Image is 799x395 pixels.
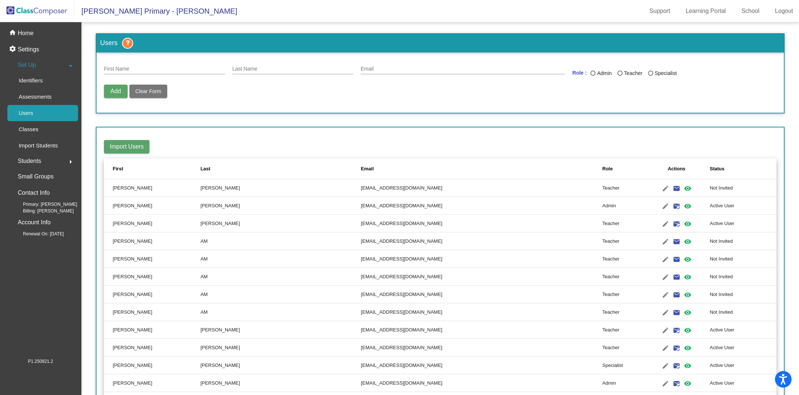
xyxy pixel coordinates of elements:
button: Import Users [104,140,150,153]
input: Last Name [232,66,353,72]
div: Teacher [623,69,643,77]
td: Not Invited [710,303,776,321]
td: Specialist [602,357,643,374]
span: Billing: [PERSON_NAME] [11,208,74,214]
td: AM [200,232,361,250]
td: AM [200,303,361,321]
div: Admin [596,69,612,77]
td: [PERSON_NAME] [104,179,200,197]
span: Students [18,156,41,166]
div: Role [602,165,613,173]
td: Active User [710,215,776,232]
td: [PERSON_NAME] [200,357,361,374]
button: Clear Form [129,85,167,98]
mat-icon: mark_email_read [672,344,681,353]
mat-icon: edit [661,237,670,246]
td: [PERSON_NAME] [104,321,200,339]
td: Active User [710,339,776,357]
td: Teacher [602,232,643,250]
td: Teacher [602,321,643,339]
div: Email [361,165,603,173]
mat-icon: email [672,273,681,282]
td: [EMAIL_ADDRESS][DOMAIN_NAME] [361,250,603,268]
td: Teacher [602,179,643,197]
input: First Name [104,66,225,72]
td: [PERSON_NAME] [104,268,200,286]
td: Not Invited [710,232,776,250]
td: [PERSON_NAME] [200,215,361,232]
span: Clear Form [135,88,161,94]
mat-icon: email [672,308,681,317]
mat-icon: edit [661,273,670,282]
div: Last [200,165,361,173]
td: Not Invited [710,268,776,286]
div: Role [602,165,643,173]
mat-icon: email [672,290,681,299]
mat-icon: visibility [683,344,692,353]
mat-label: Role : [572,69,587,77]
td: [EMAIL_ADDRESS][DOMAIN_NAME] [361,374,603,392]
p: Users [18,109,33,118]
td: [PERSON_NAME] [200,374,361,392]
mat-icon: edit [661,361,670,370]
mat-radio-group: Last Name [590,69,682,77]
td: [PERSON_NAME] [200,339,361,357]
mat-icon: edit [661,219,670,228]
p: Identifiers [18,76,43,85]
td: [PERSON_NAME] [104,339,200,357]
mat-icon: visibility [683,326,692,335]
mat-icon: edit [661,202,670,211]
td: [EMAIL_ADDRESS][DOMAIN_NAME] [361,339,603,357]
td: [PERSON_NAME] [104,374,200,392]
mat-icon: visibility [683,219,692,228]
mat-icon: visibility [683,273,692,282]
td: [PERSON_NAME] [200,321,361,339]
td: Admin [602,374,643,392]
mat-icon: visibility [683,237,692,246]
mat-icon: mark_email_read [672,379,681,388]
td: Teacher [602,286,643,303]
td: [PERSON_NAME] [104,357,200,374]
p: Import Students [18,141,58,150]
td: [EMAIL_ADDRESS][DOMAIN_NAME] [361,197,603,215]
td: [EMAIL_ADDRESS][DOMAIN_NAME] [361,286,603,303]
p: Small Groups [18,171,54,182]
mat-icon: visibility [683,255,692,264]
td: AM [200,250,361,268]
mat-icon: mark_email_read [672,219,681,228]
div: First [113,165,200,173]
td: [PERSON_NAME] [200,197,361,215]
mat-icon: visibility [683,290,692,299]
span: Add [111,88,121,94]
td: [EMAIL_ADDRESS][DOMAIN_NAME] [361,179,603,197]
td: [EMAIL_ADDRESS][DOMAIN_NAME] [361,303,603,321]
a: School [735,5,765,17]
td: [PERSON_NAME] [104,286,200,303]
mat-icon: edit [661,255,670,264]
td: [EMAIL_ADDRESS][DOMAIN_NAME] [361,268,603,286]
td: Teacher [602,215,643,232]
mat-icon: visibility [683,308,692,317]
td: [PERSON_NAME] [200,179,361,197]
mat-icon: edit [661,290,670,299]
input: E Mail [361,66,565,72]
th: Actions [643,159,709,179]
mat-icon: visibility [683,379,692,388]
button: Add [104,85,128,98]
p: Contact Info [18,188,50,198]
td: Teacher [602,268,643,286]
td: [EMAIL_ADDRESS][DOMAIN_NAME] [361,357,603,374]
td: Teacher [602,339,643,357]
p: Settings [18,45,39,54]
span: [PERSON_NAME] Primary - [PERSON_NAME] [74,5,237,17]
span: Set Up [18,60,36,70]
mat-icon: edit [661,326,670,335]
mat-icon: arrow_right [66,157,75,166]
div: Email [361,165,374,173]
a: Support [644,5,676,17]
p: Home [18,29,34,38]
td: [PERSON_NAME] [104,303,200,321]
span: Import Users [110,143,144,150]
div: Last [200,165,210,173]
mat-icon: settings [9,45,18,54]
